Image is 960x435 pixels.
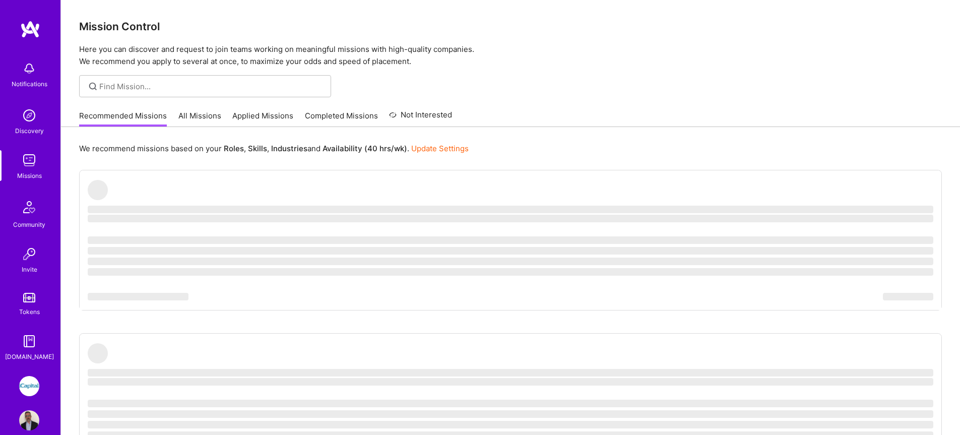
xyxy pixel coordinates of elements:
a: All Missions [178,110,221,127]
a: Update Settings [411,144,469,153]
div: Community [13,219,45,230]
a: Applied Missions [232,110,293,127]
a: iCapital: Building an Alternative Investment Marketplace [17,376,42,396]
a: Completed Missions [305,110,378,127]
b: Skills [248,144,267,153]
div: Missions [17,170,42,181]
img: tokens [23,293,35,302]
img: discovery [19,105,39,126]
p: We recommend missions based on your , , and . [79,143,469,154]
img: User Avatar [19,410,39,430]
img: teamwork [19,150,39,170]
img: iCapital: Building an Alternative Investment Marketplace [19,376,39,396]
a: Not Interested [389,109,452,127]
a: Recommended Missions [79,110,167,127]
i: icon SearchGrey [87,81,99,92]
div: Tokens [19,306,40,317]
img: bell [19,58,39,79]
a: User Avatar [17,410,42,430]
h3: Mission Control [79,20,942,33]
div: [DOMAIN_NAME] [5,351,54,362]
img: Invite [19,244,39,264]
img: logo [20,20,40,38]
img: guide book [19,331,39,351]
div: Notifications [12,79,47,89]
b: Industries [271,144,307,153]
div: Discovery [15,126,44,136]
b: Roles [224,144,244,153]
div: Invite [22,264,37,275]
img: Community [17,195,41,219]
input: Find Mission... [99,81,324,92]
p: Here you can discover and request to join teams working on meaningful missions with high-quality ... [79,43,942,68]
b: Availability (40 hrs/wk) [323,144,407,153]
